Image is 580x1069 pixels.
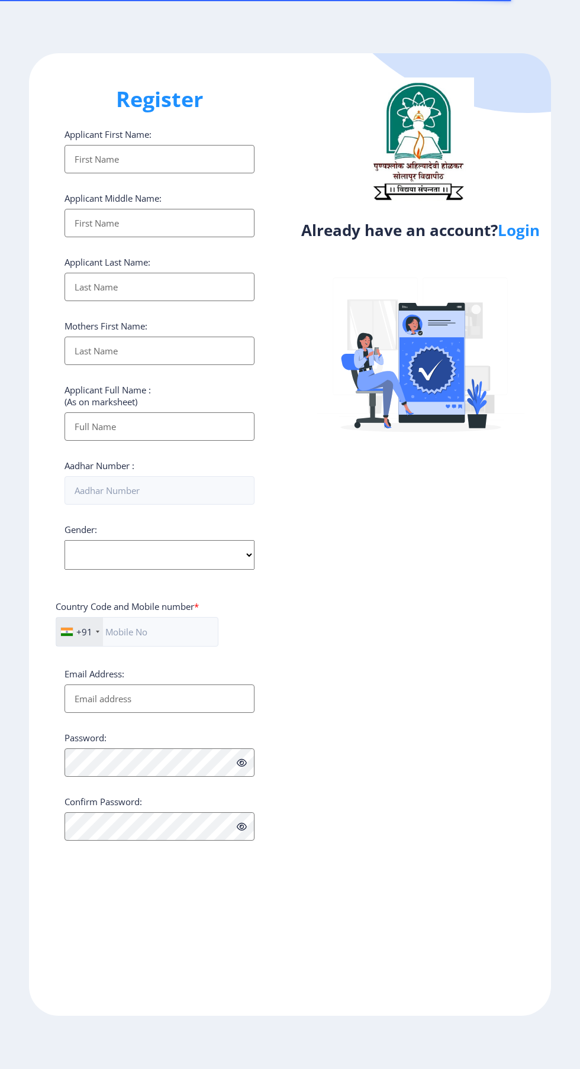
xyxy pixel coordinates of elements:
[56,617,218,647] input: Mobile No
[65,732,107,744] label: Password:
[317,255,524,462] img: Verified-rafiki.svg
[65,337,254,365] input: Last Name
[56,600,199,612] label: Country Code and Mobile number
[65,209,254,237] input: First Name
[65,684,254,713] input: Email address
[65,145,254,173] input: First Name
[65,128,152,140] label: Applicant First Name:
[498,219,540,241] a: Login
[76,626,92,638] div: +91
[65,476,254,505] input: Aadhar Number
[65,412,254,441] input: Full Name
[65,273,254,301] input: Last Name
[299,221,542,240] h4: Already have an account?
[65,796,142,808] label: Confirm Password:
[65,668,124,680] label: Email Address:
[65,460,134,471] label: Aadhar Number :
[65,320,147,332] label: Mothers First Name:
[65,192,162,204] label: Applicant Middle Name:
[65,524,97,535] label: Gender:
[65,384,151,408] label: Applicant Full Name : (As on marksheet)
[65,85,254,114] h1: Register
[56,618,103,646] div: India (भारत): +91
[362,77,474,204] img: logo
[65,256,150,268] label: Applicant Last Name:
